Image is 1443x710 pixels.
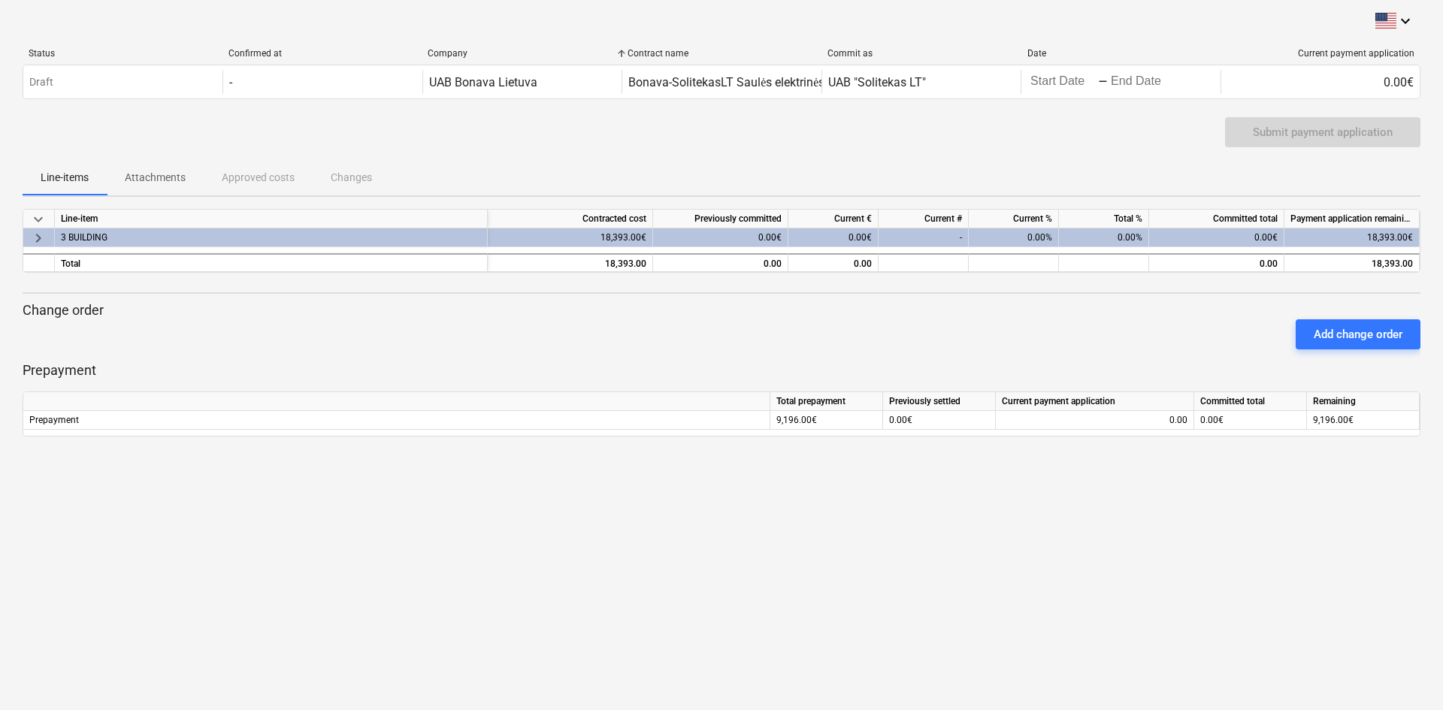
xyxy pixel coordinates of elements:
div: - [1098,77,1108,86]
span: keyboard_arrow_down [29,210,47,228]
div: 3 BUILDING [61,228,481,247]
div: Remaining [1307,392,1420,411]
div: Total % [1059,210,1149,228]
div: Current payment application [996,392,1194,411]
div: 0.00€ [883,411,996,430]
div: Current € [788,210,879,228]
div: UAB "Solitekas LT" [828,75,926,89]
div: Current # [879,210,969,228]
div: 0.00 [1149,253,1284,272]
div: Total prepayment [770,392,883,411]
p: Line-items [41,170,89,186]
p: Change order [23,301,1420,319]
span: keyboard_arrow_right [29,229,47,247]
div: Date [1027,48,1215,59]
div: 9,196.00€ [1307,411,1420,430]
div: 0.00 [659,255,782,273]
div: - [879,228,969,247]
div: 0.00€ [1221,70,1420,94]
i: keyboard_arrow_down [1396,12,1414,30]
div: - [229,75,232,89]
div: Previously settled [883,392,996,411]
div: 0.00€ [1194,411,1307,430]
div: Status [29,48,216,59]
div: 0.00% [969,228,1059,247]
div: 0.00% [1059,228,1149,247]
div: Contracted cost [488,210,653,228]
div: Committed total [1194,392,1307,411]
div: Total [55,253,488,272]
div: Line-item [55,210,488,228]
div: Contract name [628,48,815,59]
p: Draft [29,74,53,90]
div: 0.00€ [1149,228,1284,247]
p: Prepayment [23,361,1420,379]
div: Current % [969,210,1059,228]
div: 18,393.00 [1290,255,1413,273]
div: 18,393.00€ [488,228,653,247]
div: Commit as [827,48,1015,59]
div: Current payment application [1227,48,1414,59]
div: Prepayment [23,411,770,430]
div: Confirmed at [228,48,416,59]
div: 18,393.00€ [1284,228,1420,247]
div: 0.00 [1002,411,1187,430]
div: 9,196.00€ [770,411,883,430]
button: Add change order [1296,319,1420,349]
input: Start Date [1027,71,1098,92]
div: 0.00 [788,253,879,272]
div: Bonava-SolitekasLT Saulės elektrinės sutartis Nr. FG-20250807-68 pasirašyta.pdf [628,75,1054,89]
div: 18,393.00 [494,255,646,273]
div: Previously committed [653,210,788,228]
input: End Date [1108,71,1178,92]
div: 0.00€ [788,228,879,247]
p: Attachments [125,170,186,186]
div: Committed total [1149,210,1284,228]
div: Add change order [1314,325,1402,344]
div: 0.00€ [653,228,788,247]
div: Payment application remaining [1284,210,1420,228]
div: UAB Bonava Lietuva [429,75,537,89]
div: Company [428,48,616,59]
